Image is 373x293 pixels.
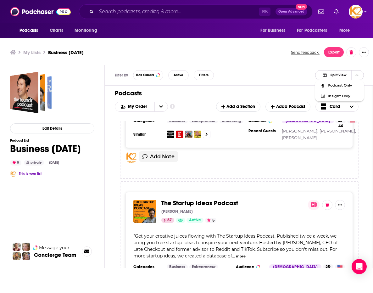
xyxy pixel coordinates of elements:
img: Jon Profile [13,252,21,260]
button: Show profile menu [349,5,363,19]
img: Barbara Profile [22,252,30,260]
span: Add a Podcast [271,104,305,109]
button: Active [168,70,189,80]
span: Charts [50,26,63,35]
a: Charts [46,25,67,37]
span: " [133,233,338,259]
button: open menu [293,25,336,37]
h3: Business [DATE] [48,49,84,55]
a: This is your list [19,172,42,176]
button: Add a Section [216,102,260,112]
span: My Order [128,104,149,109]
a: [PERSON_NAME], [282,128,318,133]
span: 67 [167,217,172,223]
button: open menu [70,25,105,37]
h3: Concierge Team [34,252,76,258]
span: Podcasts [19,26,38,35]
a: Entrepreneur [189,264,218,269]
img: Heidi Krupp [10,171,16,177]
a: Show additional information [170,104,175,110]
img: The Home Service Business Owner Podcast [194,131,201,138]
img: Entrepreneur Network Podcast [176,131,183,138]
div: [DATE] [47,160,62,165]
div: [DEMOGRAPHIC_DATA] [269,264,321,269]
span: For Business [260,26,285,35]
button: Export [324,47,344,57]
button: Send feedback. [289,50,321,55]
h3: Podcast List [10,138,81,143]
button: more [236,254,246,259]
span: Open Advanced [278,10,304,13]
span: ... [232,253,235,259]
button: Choose View [315,102,359,112]
h2: Choose List sort [115,102,168,112]
h1: Business [DATE] [10,143,81,155]
a: [PERSON_NAME], [320,128,356,133]
img: Sydney Profile [13,243,21,251]
a: Show notifications dropdown [316,6,326,17]
h1: Podcasts [115,89,359,97]
a: My Lists [23,49,41,55]
button: open menu [15,25,46,37]
h3: Audience [236,264,264,269]
button: Adda Podcast [265,102,310,112]
button: open menu [115,104,154,109]
div: 35-44 [335,118,346,123]
a: 67 [161,218,174,223]
span: Monitoring [75,26,97,35]
h3: Recent Guests [248,128,277,133]
span: Add a Section [221,104,255,109]
h3: Similar [133,132,162,137]
button: Has Guests [133,70,163,80]
a: Active [186,218,203,223]
span: Has Guests [136,73,154,77]
div: 0 [10,160,21,166]
button: Filters [194,70,214,80]
span: Filters [199,73,209,77]
a: Show notifications dropdown [331,6,341,17]
div: 25-34 [323,264,333,269]
img: User Profile [349,5,363,19]
input: Search podcasts, credits, & more... [96,7,259,17]
span: Insight Only [328,94,359,98]
img: Podchaser - Follow, Share and Rate Podcasts [10,6,71,18]
a: Business Sept 2025 [10,72,52,113]
button: Choose View [315,70,364,80]
div: private [24,160,44,166]
a: Business [167,264,188,269]
img: Starting from Nothing - The Foundation Podcast | Building your business ENTIRELY from scratch. [167,131,174,138]
button: open menu [256,25,293,37]
button: Edit Details [10,123,94,133]
p: [PERSON_NAME] [161,209,193,214]
img: Adil Amarsi Unplugged [185,131,192,138]
span: The Startup Ideas Podcast [161,199,238,207]
div: Open Intercom Messenger [352,259,367,274]
button: Show More Button [335,200,345,210]
span: Get your creative juices flowing with The Startup Ideas Podcast. Published twice a week, we bring... [133,233,338,259]
div: [DEMOGRAPHIC_DATA] [282,118,334,123]
span: Podcast Only [328,84,359,87]
img: Jules Profile [22,243,30,251]
button: open menu [335,25,358,37]
button: Add Note [139,151,178,162]
span: Split View [331,73,346,77]
span: ⌘ K [259,8,270,16]
a: The Startup Ideas Podcast [161,200,238,207]
img: The Startup Ideas Podcast [133,200,156,223]
button: Open AdvancedNew [276,8,307,15]
a: [PERSON_NAME] [282,135,317,140]
span: Active [189,217,201,223]
div: Search podcasts, credits, & more... [79,4,313,19]
span: More [339,26,350,35]
span: New [296,4,307,10]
